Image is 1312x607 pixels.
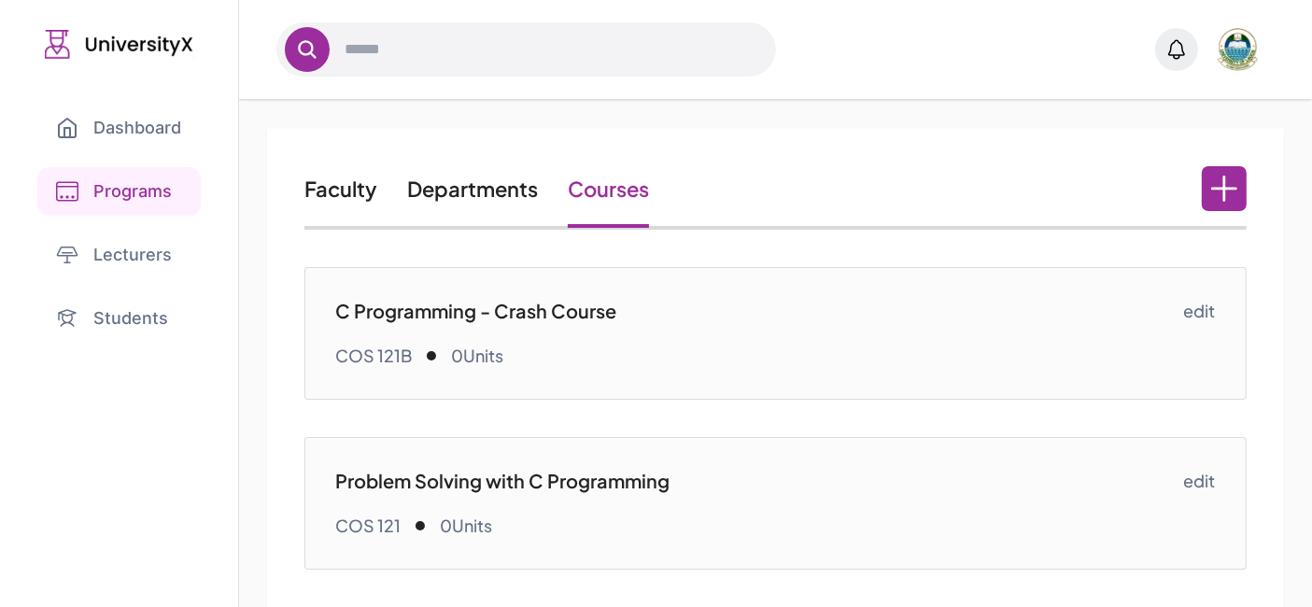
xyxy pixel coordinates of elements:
a: Courses [568,176,649,202]
a: C Programming - Crash CourseCOS 121B 0Units [335,298,1183,369]
a: Faculty [304,176,377,202]
p: Problem Solving with C Programming [335,468,1183,494]
a: edit [1184,468,1216,494]
a: Students [37,294,201,343]
a: Problem Solving with C ProgrammingCOS 121 0Units [335,468,1183,539]
p: 0Units [440,513,492,539]
p: C Programming - Crash Course [335,298,1183,324]
a: Programs [37,167,201,216]
a: edit [1184,298,1216,324]
a: Departments [407,176,538,202]
a: Dashboard [37,104,200,152]
p: COS 121B [335,343,412,369]
a: Lecturers [37,231,201,279]
p: 0Units [451,343,503,369]
img: UniversityX [45,30,193,59]
p: COS 121 [335,513,401,539]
